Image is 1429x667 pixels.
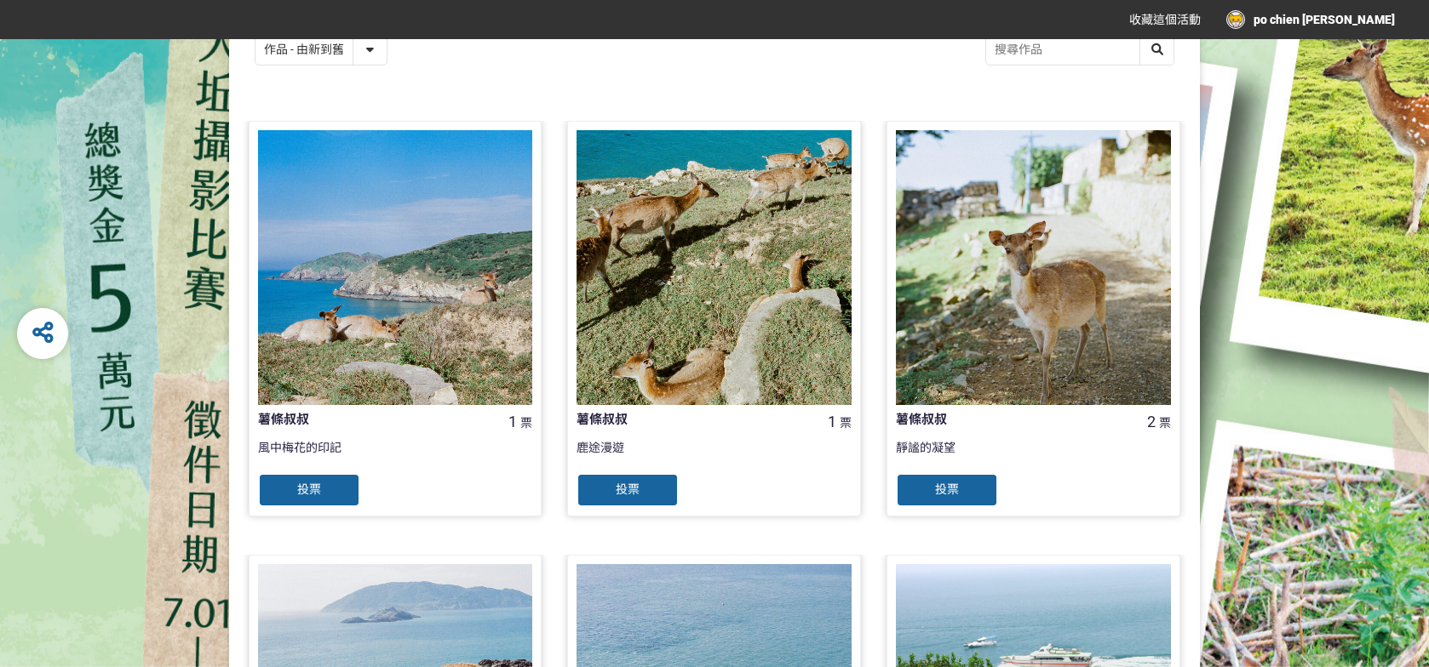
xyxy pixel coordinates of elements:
[258,410,478,430] div: 薯條叔叔
[297,482,321,496] span: 投票
[1147,413,1156,430] span: 2
[1129,13,1201,26] span: 收藏這個活動
[828,413,836,430] span: 1
[249,121,542,516] a: 薯條叔叔1票風中梅花的印記投票
[508,413,517,430] span: 1
[520,416,532,430] span: 票
[840,416,852,430] span: 票
[577,439,852,473] div: 鹿途漫遊
[896,439,1171,473] div: 靜謐的凝望
[258,439,533,473] div: 風中梅花的印記
[896,410,1116,430] div: 薯條叔叔
[567,121,861,516] a: 薯條叔叔1票鹿途漫遊投票
[935,482,959,496] span: 投票
[986,35,1174,65] input: 搜尋作品
[577,410,796,430] div: 薯條叔叔
[1159,416,1171,430] span: 票
[887,121,1180,516] a: 薯條叔叔2票靜謐的凝望投票
[616,482,640,496] span: 投票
